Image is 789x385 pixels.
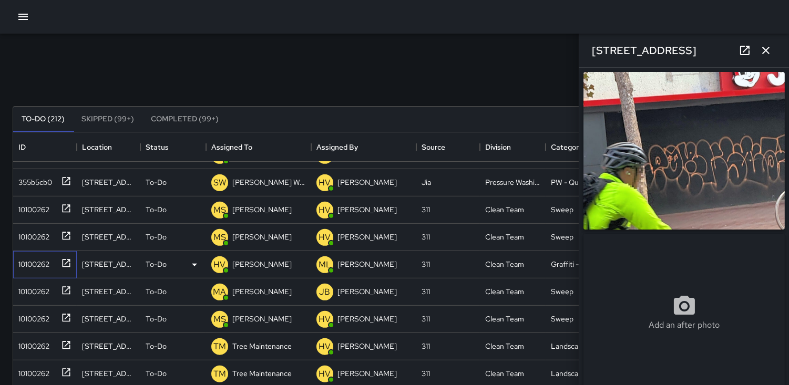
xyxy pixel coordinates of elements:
div: 10100262 [14,309,49,324]
div: Pressure Washing [485,177,540,188]
div: Assigned By [311,132,416,162]
p: HV [319,340,331,353]
div: Sweep [551,286,573,297]
p: [PERSON_NAME] [337,177,397,188]
div: Sweep [551,204,573,215]
div: Landscaping (DG & Weeds) [551,368,606,379]
div: Source [416,132,480,162]
button: To-Do (212) [13,107,73,132]
div: 311 [422,204,430,215]
div: Clean Team [485,204,524,215]
p: [PERSON_NAME] [337,286,397,297]
div: 10100262 [14,282,49,297]
div: Clean Team [485,232,524,242]
div: 1337 Mission Street [82,314,135,324]
div: Location [82,132,112,162]
p: MS [213,204,226,216]
p: [PERSON_NAME] [337,232,397,242]
p: HV [214,258,226,271]
div: Clean Team [485,286,524,297]
div: 936 Market Street [82,259,135,269]
div: 311 [422,259,430,269]
p: JB [320,286,331,298]
div: 470 Clementina Street [82,368,135,379]
div: Division [480,132,546,162]
p: HV [319,368,331,380]
p: HV [319,231,331,244]
p: To-Do [146,368,167,379]
p: [PERSON_NAME] [337,368,397,379]
div: 311 [422,314,430,324]
p: TM [213,340,226,353]
p: To-Do [146,286,167,297]
p: MA [213,286,227,298]
p: To-Do [146,314,167,324]
p: [PERSON_NAME] [232,232,292,242]
div: Source [422,132,445,162]
div: Sweep [551,232,573,242]
div: 10100262 [14,337,49,351]
p: [PERSON_NAME] Weekly [232,177,306,188]
div: Landscaping (DG & Weeds) [551,341,606,351]
div: 311 [422,341,430,351]
div: 472 Tehama Street [82,341,135,351]
div: Sweep [551,314,573,324]
p: ML [319,258,331,271]
p: To-Do [146,204,167,215]
p: MS [213,313,226,326]
p: To-Do [146,232,167,242]
div: Division [485,132,511,162]
div: Jia [422,177,431,188]
div: Location [77,132,140,162]
div: 311 [422,286,430,297]
p: TM [213,368,226,380]
div: Status [140,132,206,162]
div: Graffiti - Private [551,259,603,269]
p: Tree Maintenance [232,368,292,379]
p: HV [319,176,331,189]
div: Assigned By [316,132,358,162]
div: Status [146,132,169,162]
div: Clean Team [485,314,524,324]
div: 929 Market Street [82,177,135,188]
div: Clean Team [485,341,524,351]
p: [PERSON_NAME] [232,204,292,215]
p: To-Do [146,177,167,188]
div: Clean Team [485,368,524,379]
p: Tree Maintenance [232,341,292,351]
p: [PERSON_NAME] [337,314,397,324]
div: 10100262 [14,200,49,215]
div: PW - Quick Wash [551,177,606,188]
div: 311 [422,232,430,242]
p: [PERSON_NAME] [232,314,292,324]
div: 10100262 [14,255,49,269]
p: [PERSON_NAME] [232,259,292,269]
button: Completed (99+) [142,107,227,132]
div: 135 6th Street [82,286,135,297]
div: Assigned To [206,132,311,162]
div: 1337 Mission Street [82,204,135,215]
p: HV [319,204,331,216]
p: HV [319,313,331,326]
p: [PERSON_NAME] [232,286,292,297]
div: Clean Team [485,259,524,269]
div: 355b5cb0 [14,173,52,188]
div: 10100262 [14,364,49,379]
div: Category [551,132,582,162]
p: [PERSON_NAME] [337,204,397,215]
div: 311 [422,368,430,379]
p: [PERSON_NAME] [337,259,397,269]
div: ID [18,132,26,162]
p: To-Do [146,259,167,269]
div: ID [13,132,77,162]
p: To-Do [146,341,167,351]
p: [PERSON_NAME] [337,341,397,351]
p: MS [213,231,226,244]
div: 10100262 [14,227,49,242]
p: SW [213,176,226,189]
div: 1270 Mission Street [82,232,135,242]
div: Assigned To [211,132,252,162]
button: Skipped (99+) [73,107,142,132]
